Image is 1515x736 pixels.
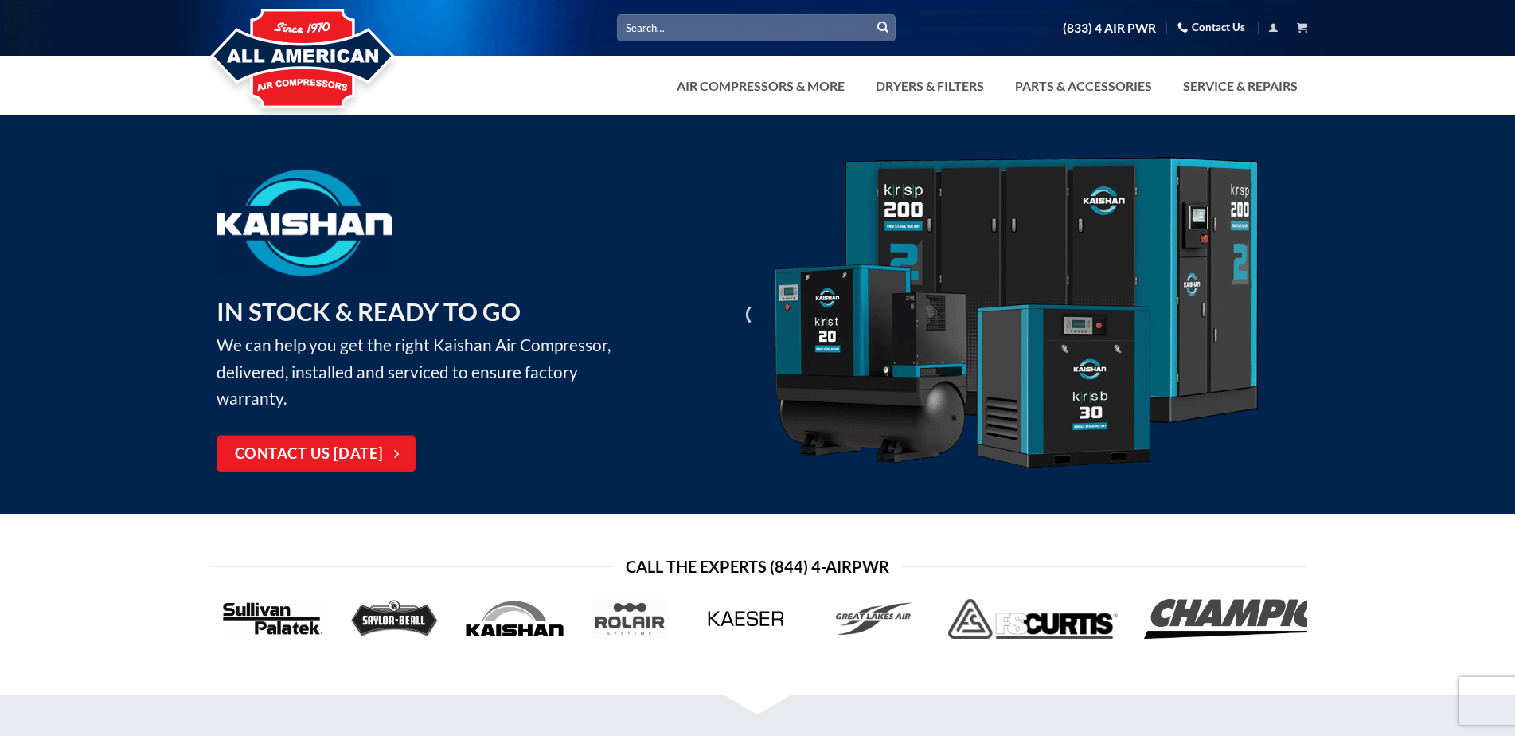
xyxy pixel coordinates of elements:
[866,70,994,102] a: Dryers & Filters
[217,436,416,472] a: Contact Us [DATE]
[217,292,635,412] p: We can help you get the right Kaishan Air Compressor, delivered, installed and serviced to ensure...
[667,70,854,102] a: Air Compressors & More
[1063,14,1156,42] a: (833) 4 AIR PWR
[1005,70,1162,102] a: Parts & Accessories
[1297,18,1307,37] a: View cart
[871,16,895,40] button: Submit
[626,554,889,579] span: Call the Experts (844) 4-AirPwr
[217,296,521,327] strong: IN STOCK & READY TO GO
[769,157,1263,473] img: Kaishan
[1177,15,1245,40] a: Contact Us
[617,14,896,41] input: Search…
[217,170,392,276] img: Kaishan
[1268,18,1279,37] a: Login
[235,443,384,466] span: Contact Us [DATE]
[1173,70,1307,102] a: Service & Repairs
